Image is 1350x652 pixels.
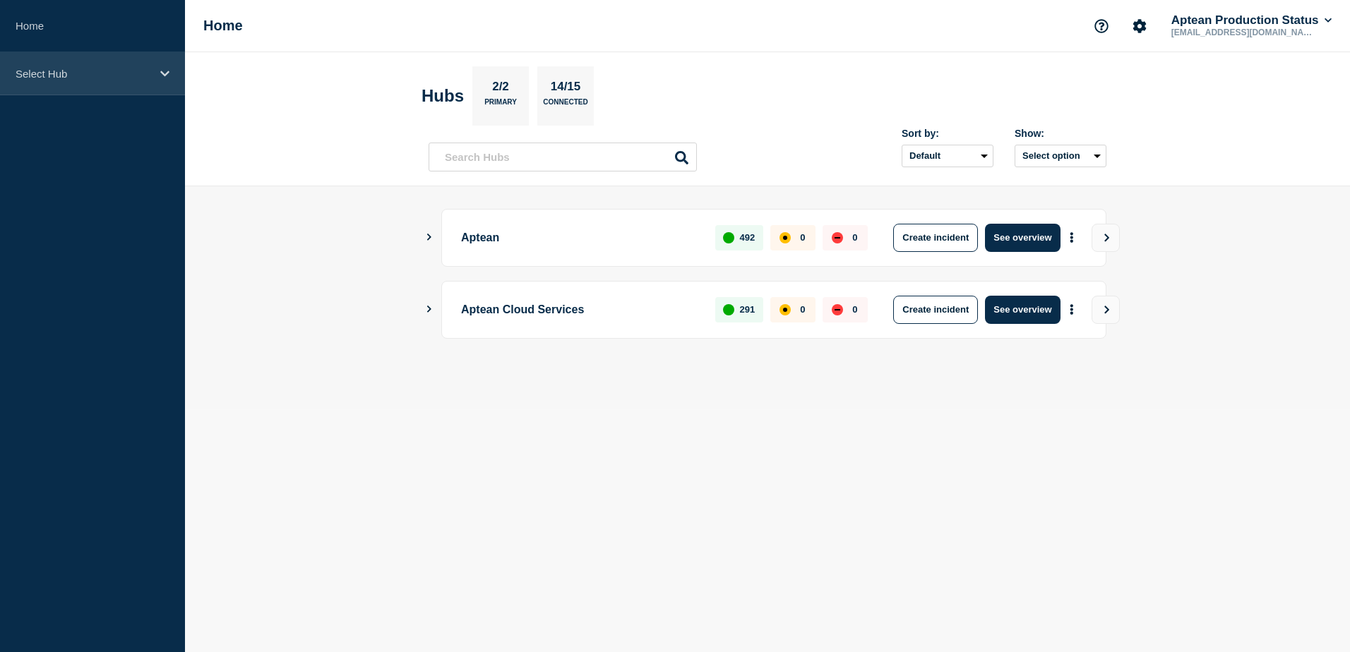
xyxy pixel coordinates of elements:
button: Aptean Production Status [1169,13,1334,28]
p: [EMAIL_ADDRESS][DOMAIN_NAME] [1169,28,1315,37]
button: See overview [985,224,1060,252]
button: Support [1087,11,1116,41]
div: down [832,304,843,315]
p: 0 [800,232,805,243]
h2: Hubs [422,86,464,106]
p: 492 [740,232,755,243]
button: See overview [985,296,1060,324]
h1: Home [203,18,243,34]
button: Show Connected Hubs [426,304,433,315]
button: More actions [1063,296,1081,322]
p: 291 [740,304,755,315]
button: Show Connected Hubs [426,232,433,243]
p: 0 [800,304,805,315]
p: 0 [852,304,857,315]
button: More actions [1063,224,1081,250]
div: up [723,232,734,243]
button: Select option [1015,145,1106,167]
div: affected [779,232,791,243]
p: 0 [852,232,857,243]
button: View [1092,224,1120,252]
p: Aptean [461,224,699,252]
div: up [723,304,734,315]
button: Create incident [893,296,978,324]
p: Connected [543,98,587,113]
input: Search Hubs [429,143,697,171]
p: 2/2 [487,80,515,98]
div: Sort by: [902,128,993,139]
button: Create incident [893,224,978,252]
button: View [1092,296,1120,324]
div: Show: [1015,128,1106,139]
p: 14/15 [545,80,586,98]
div: affected [779,304,791,315]
p: Aptean Cloud Services [461,296,699,324]
div: down [832,232,843,243]
button: Account settings [1125,11,1154,41]
select: Sort by [902,145,993,167]
p: Select Hub [16,68,151,80]
p: Primary [484,98,517,113]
